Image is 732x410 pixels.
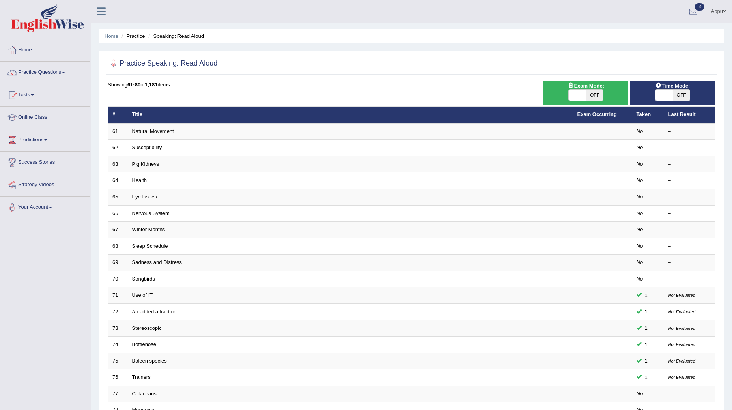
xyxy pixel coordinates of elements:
b: 61-80 [127,82,140,88]
span: Exam Mode: [564,82,607,90]
a: Songbirds [132,276,155,282]
a: Eye Issues [132,194,157,200]
div: – [668,128,711,135]
th: Last Result [664,107,715,123]
th: Taken [632,107,664,123]
td: 68 [108,238,128,255]
small: Not Evaluated [668,375,695,380]
small: Not Evaluated [668,309,695,314]
div: Show exams occurring in exams [543,81,629,105]
a: Cetaceans [132,391,157,397]
em: No [637,194,643,200]
a: Online Class [0,107,90,126]
div: – [668,226,711,234]
a: Tests [0,84,90,104]
div: – [668,144,711,152]
span: OFF [586,90,603,101]
span: Time Mode: [652,82,693,90]
small: Not Evaluated [668,326,695,331]
a: Your Account [0,197,90,216]
span: You can still take this question [642,357,651,365]
span: You can still take this question [642,324,651,332]
div: – [668,243,711,250]
td: 67 [108,222,128,238]
a: Trainers [132,374,151,380]
td: 62 [108,140,128,156]
td: 73 [108,320,128,337]
h2: Practice Speaking: Read Aloud [108,58,217,69]
span: You can still take this question [642,307,651,316]
span: 19 [695,3,704,11]
b: 1,181 [145,82,158,88]
a: Pig Kidneys [132,161,159,167]
a: Winter Months [132,227,165,232]
td: 66 [108,205,128,222]
div: – [668,275,711,283]
span: You can still take this question [642,373,651,382]
em: No [637,128,643,134]
a: Strategy Videos [0,174,90,194]
td: 65 [108,189,128,206]
div: Showing of items. [108,81,715,88]
a: Practice Questions [0,62,90,81]
a: Susceptibility [132,144,162,150]
li: Speaking: Read Aloud [146,32,204,40]
td: 75 [108,353,128,369]
a: An added attraction [132,309,177,315]
td: 64 [108,172,128,189]
em: No [637,227,643,232]
span: You can still take this question [642,291,651,300]
em: No [637,243,643,249]
th: # [108,107,128,123]
span: OFF [673,90,690,101]
td: 74 [108,337,128,353]
th: Title [128,107,573,123]
div: – [668,193,711,201]
div: – [668,210,711,217]
td: 77 [108,386,128,402]
div: – [668,177,711,184]
div: – [668,390,711,398]
td: 70 [108,271,128,287]
td: 61 [108,123,128,140]
a: Stereoscopic [132,325,162,331]
em: No [637,161,643,167]
a: Use of IT [132,292,153,298]
small: Not Evaluated [668,359,695,363]
a: Baleen species [132,358,167,364]
a: Success Stories [0,152,90,171]
li: Practice [120,32,145,40]
em: No [637,177,643,183]
td: 76 [108,369,128,386]
a: Bottlenose [132,341,156,347]
em: No [637,144,643,150]
a: Predictions [0,129,90,149]
td: 69 [108,255,128,271]
em: No [637,259,643,265]
em: No [637,276,643,282]
a: Home [0,39,90,59]
a: Health [132,177,147,183]
td: 72 [108,303,128,320]
a: Exam Occurring [577,111,617,117]
div: – [668,259,711,266]
small: Not Evaluated [668,342,695,347]
a: Sadness and Distress [132,259,182,265]
a: Nervous System [132,210,170,216]
a: Sleep Schedule [132,243,168,249]
td: 63 [108,156,128,172]
a: Natural Movement [132,128,174,134]
td: 71 [108,287,128,304]
em: No [637,391,643,397]
a: Home [105,33,118,39]
span: You can still take this question [642,341,651,349]
div: – [668,161,711,168]
small: Not Evaluated [668,293,695,298]
em: No [637,210,643,216]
